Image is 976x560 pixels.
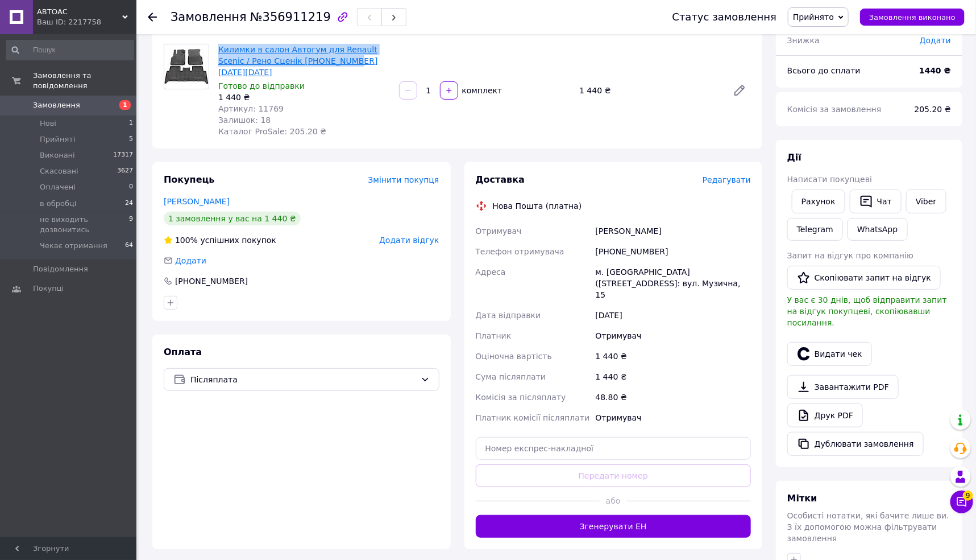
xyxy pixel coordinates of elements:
span: Повідомлення [33,264,88,274]
span: Готово до відправки [218,81,305,90]
span: 1 [119,100,131,110]
div: 48.80 ₴ [593,387,753,407]
span: Додати [175,256,206,265]
button: Дублювати замовлення [787,432,924,456]
span: 9 [129,215,133,235]
span: 9 [963,491,973,501]
a: Viber [906,190,946,213]
button: Замовлення виконано [860,9,965,26]
button: Згенерувати ЕН [476,515,751,538]
div: Отримувач [593,326,753,346]
span: Покупці [33,283,64,294]
a: WhatsApp [848,218,907,241]
button: Скопіювати запит на відгук [787,266,941,290]
span: Адреса [476,267,506,277]
span: 3627 [117,166,133,176]
span: 24 [125,199,133,209]
span: Змінити покупця [368,175,439,184]
span: Замовлення та повідомлення [33,71,136,91]
button: Видати чек [787,342,872,366]
a: Друк PDF [787,403,863,427]
span: Оціночна вартість [476,352,552,361]
input: Номер експрес-накладної [476,437,751,460]
div: Статус замовлення [672,11,777,23]
div: [DATE] [593,305,753,326]
a: Килимки в салон Автогум для Renault Scenic / Рено Сценік [PHONE_NUMBER][DATE][DATE] [218,45,378,77]
span: 0 [129,182,133,192]
span: Нові [40,118,56,129]
span: або [600,495,627,507]
div: 1 440 ₴ [593,346,753,367]
div: 1 440 ₴ [218,92,390,103]
span: Оплата [164,347,202,357]
a: [PERSON_NAME] [164,197,230,206]
div: м. [GEOGRAPHIC_DATA] ([STREET_ADDRESS]: вул. Музична, 15 [593,262,753,305]
span: в обробці [40,199,76,209]
span: 64 [125,241,133,251]
span: Платник [476,331,512,340]
span: Всього до сплати [787,66,861,75]
button: Рахунок [792,190,845,213]
button: Чат з покупцем9 [950,491,973,513]
span: 5 [129,134,133,145]
span: Чекає отримання [40,241,107,251]
span: Особисті нотатки, які бачите лише ви. З їх допомогою можна фільтрувати замовлення [787,511,949,543]
span: Замовлення [171,10,247,24]
div: Ваш ID: 2217758 [37,17,136,27]
span: У вас є 30 днів, щоб відправити запит на відгук покупцеві, скопіювавши посилання. [787,295,947,327]
span: Дії [787,152,801,163]
div: Повернутися назад [148,11,157,23]
span: Замовлення виконано [869,13,956,22]
span: Сума післяплати [476,372,546,381]
div: Нова Пошта (платна) [490,200,585,212]
div: успішних покупок [164,234,276,246]
span: 17317 [113,150,133,160]
a: Telegram [787,218,843,241]
span: Редагувати [703,175,751,184]
div: [PHONE_NUMBER] [593,241,753,262]
div: комплект [459,85,504,96]
div: 1 440 ₴ [575,83,724,98]
span: 205.20 ₴ [915,105,951,114]
span: №356911219 [250,10,331,24]
img: Килимки в салон Автогум для Renault Scenic / Рено Сценік 2 2002-2009 [164,49,209,84]
span: Платник комісії післяплати [476,413,590,422]
span: Додати [920,36,951,45]
a: Завантажити PDF [787,375,899,399]
div: [PHONE_NUMBER] [174,275,249,287]
span: Оплачені [40,182,76,192]
span: Виконані [40,150,75,160]
span: Знижка [787,36,820,45]
span: Артикул: 11769 [218,104,284,113]
span: Написати покупцеві [787,175,872,184]
span: 100% [175,236,198,245]
span: Отримувач [476,227,522,236]
button: Чат [850,190,902,213]
span: Комісія за замовлення [787,105,882,114]
span: Залишок: 18 [218,116,271,125]
span: Додати відгук [379,236,439,245]
span: Замовлення [33,100,80,110]
span: Комісія за післяплату [476,393,566,402]
span: 1 [129,118,133,129]
div: [PERSON_NAME] [593,221,753,241]
span: Запит на відгук про компанію [787,251,913,260]
span: Покупець [164,174,215,185]
div: 1 замовлення у вас на 1 440 ₴ [164,212,301,225]
input: Пошук [6,40,134,60]
span: Мітки [787,493,817,504]
span: Прийняті [40,134,75,145]
a: Редагувати [728,79,751,102]
span: АВТОАС [37,7,122,17]
span: не виходить дозвонитись [40,215,129,235]
div: Отримувач [593,407,753,428]
div: 1 440 ₴ [593,367,753,387]
span: Каталог ProSale: 205.20 ₴ [218,127,326,136]
span: Телефон отримувача [476,247,564,256]
span: Післяплата [190,373,416,386]
span: Скасовані [40,166,78,176]
b: 1440 ₴ [919,66,951,75]
span: Дата відправки [476,311,541,320]
span: Доставка [476,174,525,185]
span: Прийнято [793,13,834,22]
